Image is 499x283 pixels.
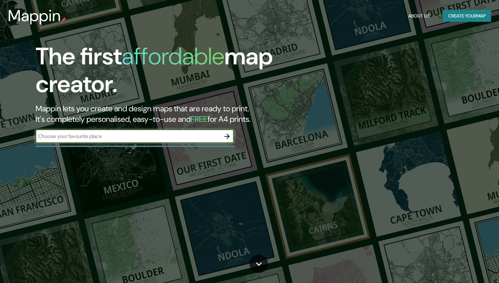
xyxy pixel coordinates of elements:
[122,41,224,72] h1: affordable
[8,7,61,25] h3: Mappin
[36,103,285,124] h2: Mappin lets you create and design maps that are ready to print. It's completely personalised, eas...
[406,10,432,22] button: About Us
[443,10,491,22] button: Create yourmap
[191,114,208,124] h5: FREE
[36,132,220,140] input: Choose your favourite place
[61,17,66,22] img: mappin-pin
[36,43,285,103] h1: The first map creator.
